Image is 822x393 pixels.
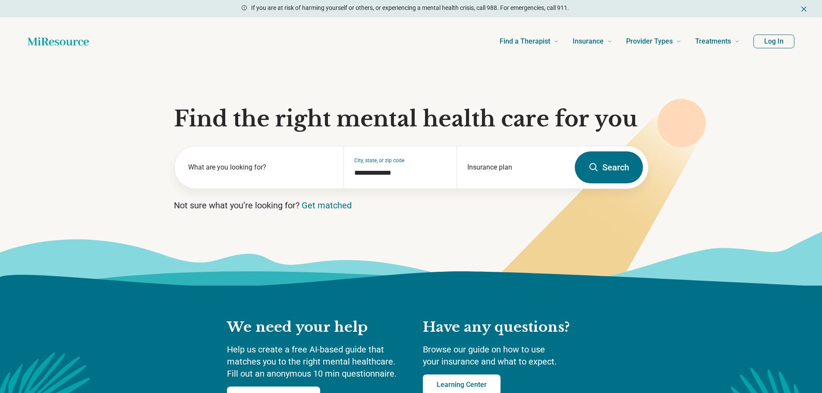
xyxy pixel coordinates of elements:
[174,106,649,132] h1: Find the right mental health care for you
[500,35,550,47] span: Find a Therapist
[28,33,89,50] a: Home page
[423,343,595,368] p: Browse our guide on how to use your insurance and what to expect.
[695,35,731,47] span: Treatments
[575,151,643,183] button: Search
[500,24,559,59] a: Find a Therapist
[227,343,406,380] p: Help us create a free AI-based guide that matches you to the right mental healthcare. Fill out an...
[302,200,352,211] a: Get matched
[174,199,649,211] p: Not sure what you’re looking for?
[626,35,673,47] span: Provider Types
[695,24,740,59] a: Treatments
[227,318,406,336] h2: We need your help
[626,24,681,59] a: Provider Types
[251,3,569,13] p: If you are at risk of harming yourself or others, or experiencing a mental health crisis, call 98...
[800,3,808,14] button: Dismiss
[573,24,612,59] a: Insurance
[753,35,794,48] button: Log In
[573,35,604,47] span: Insurance
[188,162,334,173] label: What are you looking for?
[423,318,595,336] h2: Have any questions?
